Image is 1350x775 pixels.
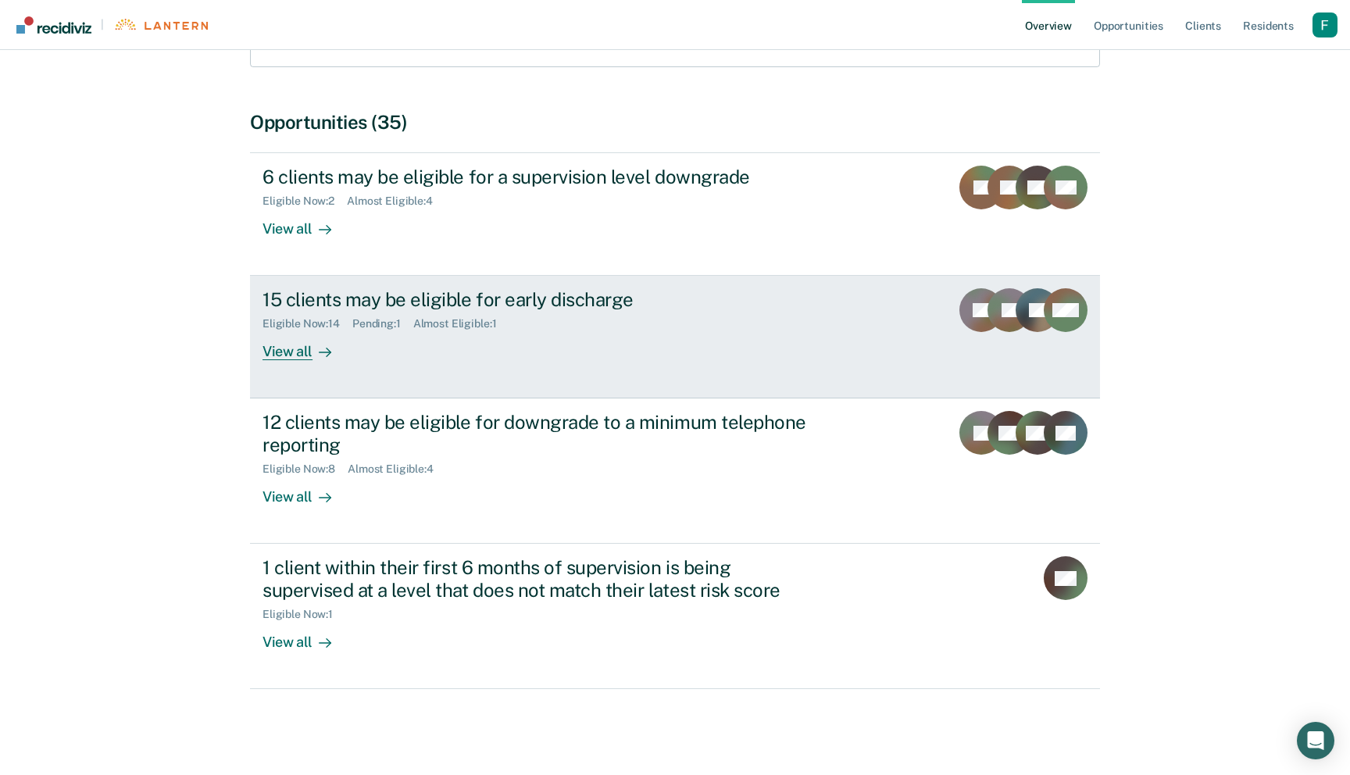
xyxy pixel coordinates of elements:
[262,556,811,602] div: 1 client within their first 6 months of supervision is being supervised at a level that does not ...
[262,317,352,330] div: Eligible Now : 14
[262,411,811,456] div: 12 clients may be eligible for downgrade to a minimum telephone reporting
[1312,12,1337,37] button: Profile dropdown button
[250,544,1100,689] a: 1 client within their first 6 months of supervision is being supervised at a level that does not ...
[348,462,446,476] div: Almost Eligible : 4
[262,621,350,652] div: View all
[250,111,1100,134] div: Opportunities (35)
[262,462,348,476] div: Eligible Now : 8
[262,208,350,238] div: View all
[113,19,208,30] img: Lantern
[262,476,350,506] div: View all
[250,398,1100,544] a: 12 clients may be eligible for downgrade to a minimum telephone reportingEligible Now:8Almost Eli...
[262,166,811,188] div: 6 clients may be eligible for a supervision level downgrade
[250,276,1100,398] a: 15 clients may be eligible for early dischargeEligible Now:14Pending:1Almost Eligible:1View all
[262,195,347,208] div: Eligible Now : 2
[16,16,91,34] img: Recidiviz
[1297,722,1334,759] div: Open Intercom Messenger
[262,608,345,621] div: Eligible Now : 1
[250,152,1100,276] a: 6 clients may be eligible for a supervision level downgradeEligible Now:2Almost Eligible:4View all
[91,18,113,31] span: |
[262,288,811,311] div: 15 clients may be eligible for early discharge
[347,195,445,208] div: Almost Eligible : 4
[413,317,509,330] div: Almost Eligible : 1
[262,330,350,361] div: View all
[352,317,413,330] div: Pending : 1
